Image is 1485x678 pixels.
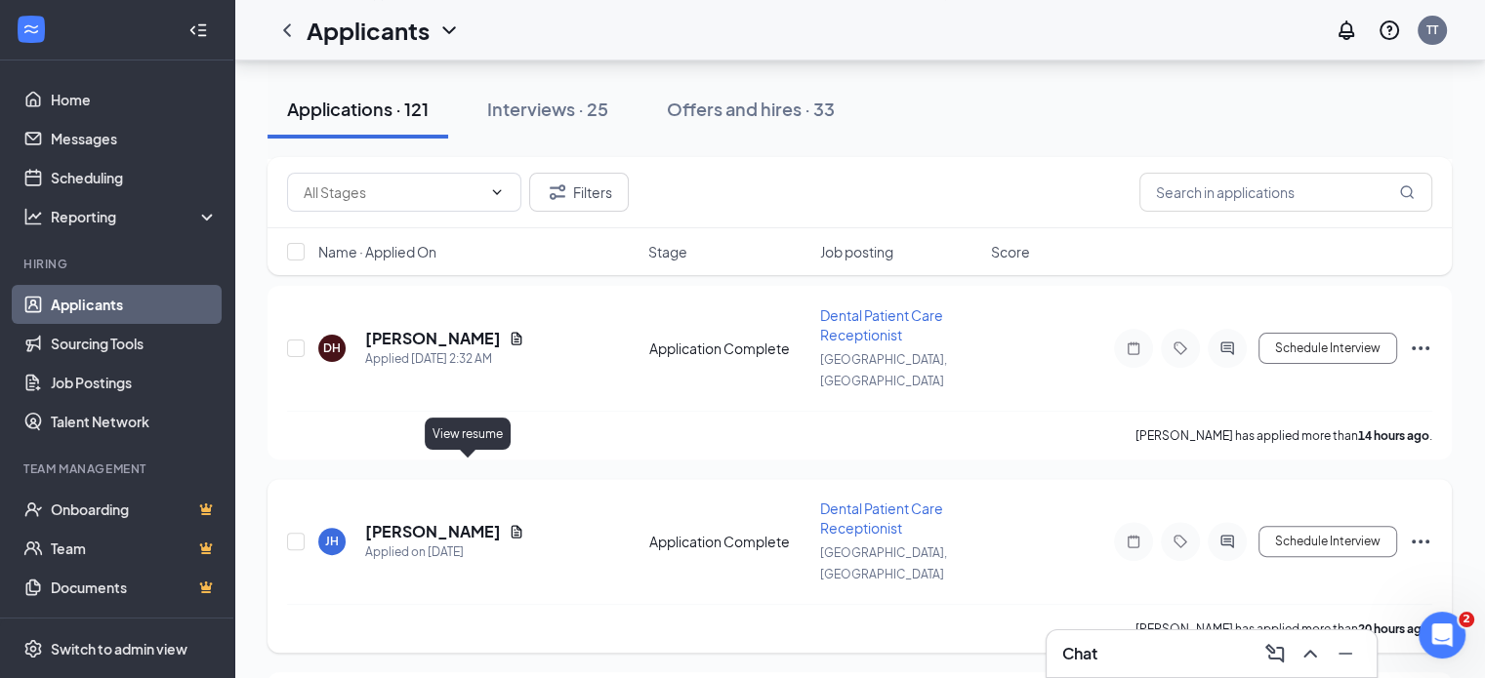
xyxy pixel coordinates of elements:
span: Dental Patient Care Receptionist [820,306,943,343]
a: Messages [51,119,218,158]
input: All Stages [304,181,481,203]
svg: ChevronDown [437,19,461,42]
svg: Collapse [188,20,208,40]
svg: Filter [546,180,569,204]
button: Schedule Interview [1258,333,1397,364]
button: ChevronUp [1295,638,1326,669]
div: Reporting [51,207,219,226]
div: Application Complete [649,532,808,551]
svg: MagnifyingGlass [1399,184,1415,200]
span: Stage [648,242,687,261]
svg: Note [1122,340,1145,356]
svg: Tag [1169,534,1192,549]
span: Name · Applied On [318,242,436,261]
div: JH [325,533,339,549]
a: Talent Network [51,402,218,441]
p: [PERSON_NAME] has applied more than . [1135,620,1432,637]
div: Offers and hires · 33 [667,97,835,121]
a: Sourcing Tools [51,324,218,363]
a: Job Postings [51,363,218,402]
div: DH [323,339,341,356]
svg: Document [509,524,524,539]
svg: ComposeMessage [1263,642,1287,665]
span: Score [991,242,1030,261]
svg: Note [1122,534,1145,549]
svg: ChevronUp [1299,642,1322,665]
input: Search in applications [1139,173,1432,212]
svg: ChevronLeft [275,19,299,42]
div: TT [1426,21,1438,38]
p: [PERSON_NAME] has applied more than . [1135,427,1432,444]
div: View resume [425,418,511,450]
div: Applied [DATE] 2:32 AM [365,349,524,369]
svg: Settings [23,639,43,658]
svg: Ellipses [1409,337,1432,360]
b: 14 hours ago [1358,428,1429,443]
b: 20 hours ago [1358,621,1429,636]
div: Team Management [23,460,214,477]
button: Filter Filters [529,173,629,212]
a: Home [51,80,218,119]
div: Application Complete [649,339,808,358]
iframe: Intercom live chat [1419,612,1465,658]
a: Scheduling [51,158,218,197]
svg: Notifications [1335,19,1358,42]
div: Applications · 121 [287,97,429,121]
h1: Applicants [307,14,430,47]
a: DocumentsCrown [51,568,218,607]
h3: Chat [1062,643,1097,664]
button: ComposeMessage [1259,638,1291,669]
a: SurveysCrown [51,607,218,646]
div: Applied on [DATE] [365,542,524,562]
span: [GEOGRAPHIC_DATA], [GEOGRAPHIC_DATA] [820,352,947,388]
span: [GEOGRAPHIC_DATA], [GEOGRAPHIC_DATA] [820,545,947,581]
a: TeamCrown [51,529,218,568]
svg: WorkstreamLogo [21,20,41,39]
a: OnboardingCrown [51,490,218,529]
svg: Ellipses [1409,530,1432,553]
button: Minimize [1330,638,1361,669]
svg: Minimize [1334,642,1357,665]
div: Switch to admin view [51,639,187,658]
h5: [PERSON_NAME] [365,521,501,542]
svg: ActiveChat [1216,534,1239,549]
svg: QuestionInfo [1378,19,1401,42]
div: Hiring [23,256,214,272]
span: Job posting [820,242,893,261]
button: Schedule Interview [1258,526,1397,557]
svg: Analysis [23,207,43,226]
svg: ChevronDown [489,184,505,200]
svg: Document [509,331,524,346]
div: Interviews · 25 [487,97,608,121]
a: Applicants [51,285,218,324]
svg: ActiveChat [1216,340,1239,356]
svg: Tag [1169,340,1192,356]
span: 2 [1459,612,1474,627]
span: Dental Patient Care Receptionist [820,499,943,537]
h5: [PERSON_NAME] [365,328,501,349]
